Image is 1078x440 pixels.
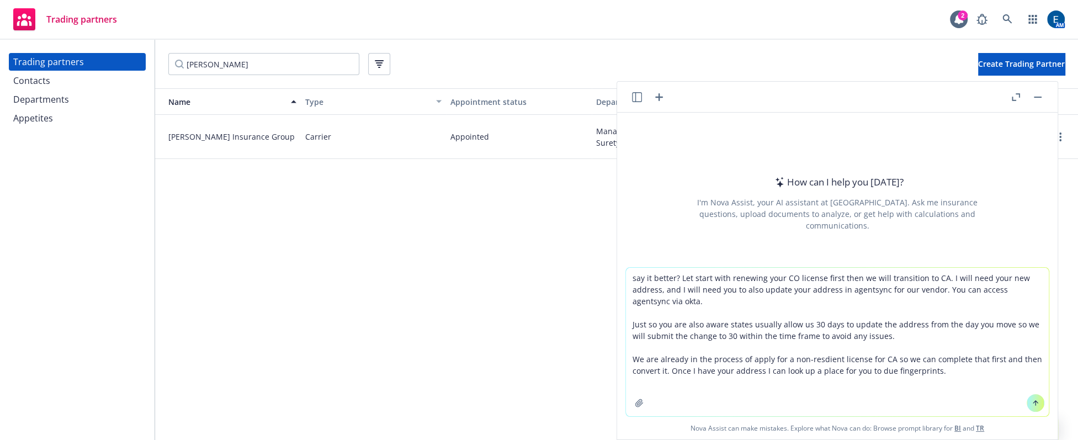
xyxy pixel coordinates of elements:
a: Trading partners [9,53,146,71]
div: Contacts [13,72,50,89]
span: Carrier [305,131,331,142]
a: Search [996,8,1018,30]
a: Departments [9,91,146,108]
button: Name [155,88,301,115]
a: Trading partners [9,4,121,35]
input: Filter by keyword... [168,53,359,75]
a: Report a Bug [971,8,993,30]
span: Appointed [450,131,489,142]
span: Management Liability [596,125,733,137]
span: Nova Assist can make mistakes. Explore what Nova can do: Browse prompt library for and [622,417,1053,439]
a: more [1054,130,1067,144]
span: Surety [596,137,733,149]
div: 2 [958,10,968,20]
button: Departments [592,88,737,115]
div: Name [160,96,284,108]
div: Appetites [13,109,53,127]
span: Trading partners [46,15,117,24]
a: Contacts [9,72,146,89]
span: Create Trading Partner [978,59,1065,69]
a: Switch app [1022,8,1044,30]
div: Departments [596,96,733,108]
div: Departments [13,91,69,108]
div: How can I help you [DATE]? [772,175,904,189]
img: photo [1047,10,1065,28]
a: Appetites [9,109,146,127]
a: BI [954,423,961,433]
a: TR [976,423,984,433]
div: Trading partners [13,53,84,71]
button: Create Trading Partner [978,53,1065,75]
textarea: say it better? Let start with renewing your CO license first then we will transition to CA. I wil... [626,268,1049,416]
button: Type [301,88,447,115]
div: Appointment status [450,96,587,108]
span: [PERSON_NAME] Insurance Group [168,131,296,142]
div: Type [305,96,430,108]
div: I'm Nova Assist, your AI assistant at [GEOGRAPHIC_DATA]. Ask me insurance questions, upload docum... [682,197,992,231]
button: Appointment status [446,88,592,115]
